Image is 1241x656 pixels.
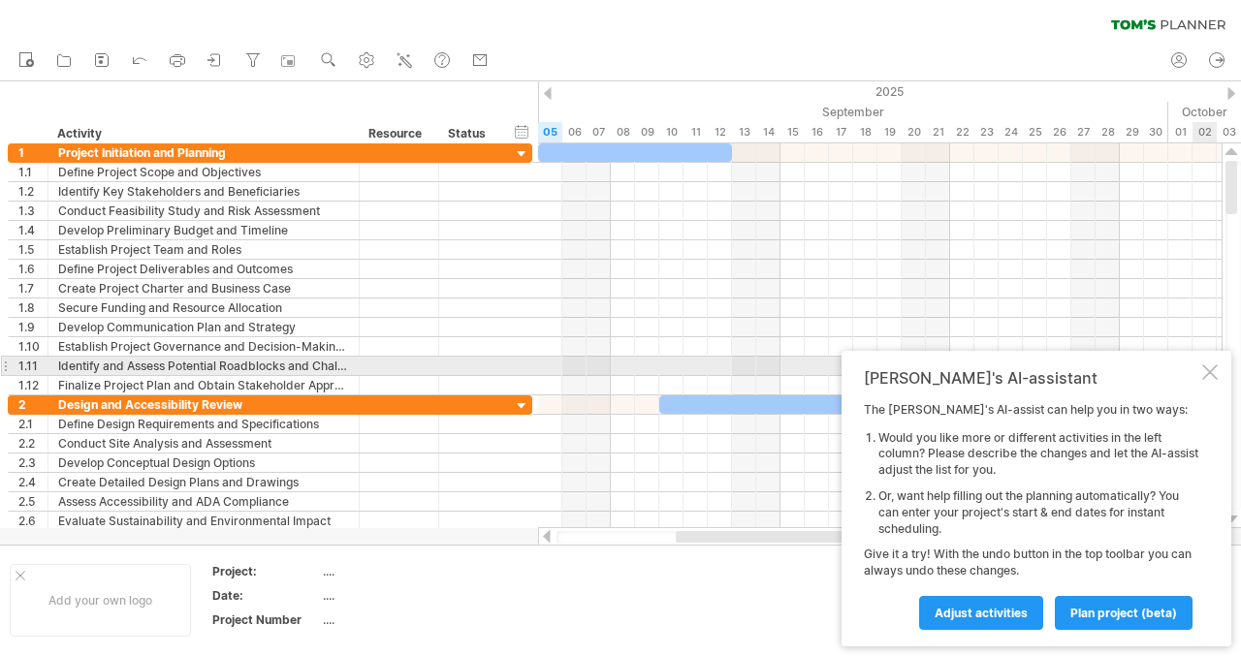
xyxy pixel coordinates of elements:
div: Wednesday, 1 October 2025 [1168,122,1193,142]
div: [PERSON_NAME]'s AI-assistant [864,368,1198,388]
div: Sunday, 21 September 2025 [926,122,950,142]
div: Thursday, 11 September 2025 [684,122,708,142]
div: Monday, 8 September 2025 [611,122,635,142]
a: plan project (beta) [1055,596,1193,630]
div: 1.5 [18,240,48,259]
div: Create Project Charter and Business Case [58,279,349,297]
div: 1 [18,143,48,162]
div: 1.7 [18,279,48,297]
div: Thursday, 18 September 2025 [853,122,877,142]
li: Or, want help filling out the planning automatically? You can enter your project's start & end da... [878,488,1198,537]
div: Saturday, 27 September 2025 [1071,122,1096,142]
div: 2.1 [18,415,48,433]
div: Monday, 22 September 2025 [950,122,974,142]
div: 2.6 [18,512,48,530]
div: Monday, 15 September 2025 [780,122,805,142]
div: Define Project Deliverables and Outcomes [58,260,349,278]
div: Project Number [212,611,319,628]
div: 2.2 [18,434,48,453]
li: Would you like more or different activities in the left column? Please describe the changes and l... [878,430,1198,479]
div: Date: [212,587,319,604]
div: 1.9 [18,318,48,336]
div: The [PERSON_NAME]'s AI-assist can help you in two ways: Give it a try! With the undo button in th... [864,402,1198,629]
div: Sunday, 14 September 2025 [756,122,780,142]
div: Define Design Requirements and Specifications [58,415,349,433]
div: Friday, 3 October 2025 [1217,122,1241,142]
div: Conduct Feasibility Study and Risk Assessment [58,202,349,220]
div: Tuesday, 9 September 2025 [635,122,659,142]
div: Create Detailed Design Plans and Drawings [58,473,349,491]
div: Wednesday, 10 September 2025 [659,122,684,142]
div: Friday, 5 September 2025 [538,122,562,142]
div: Design and Accessibility Review [58,395,349,414]
div: Secure Funding and Resource Allocation [58,298,349,317]
div: Friday, 26 September 2025 [1047,122,1071,142]
div: 2.5 [18,492,48,511]
div: Project: [212,563,319,579]
div: Tuesday, 16 September 2025 [805,122,829,142]
div: .... [323,611,486,628]
div: 2.3 [18,453,48,472]
div: Resource [368,124,428,143]
div: Define Project Scope and Objectives [58,163,349,181]
div: 1.4 [18,221,48,239]
div: Sunday, 7 September 2025 [587,122,611,142]
div: Develop Communication Plan and Strategy [58,318,349,336]
div: September 2025 [441,102,1168,122]
div: 1.12 [18,376,48,394]
div: Develop Preliminary Budget and Timeline [58,221,349,239]
div: 1.2 [18,182,48,201]
div: Develop Conceptual Design Options [58,453,349,472]
div: Friday, 19 September 2025 [877,122,902,142]
div: 2.4 [18,473,48,491]
div: Establish Project Team and Roles [58,240,349,259]
div: Conduct Site Analysis and Assessment [58,434,349,453]
div: Project Initiation and Planning [58,143,349,162]
div: .... [323,563,486,579]
div: Wednesday, 17 September 2025 [829,122,853,142]
div: Wednesday, 24 September 2025 [999,122,1023,142]
div: Establish Project Governance and Decision-Making Process [58,337,349,356]
div: Monday, 29 September 2025 [1120,122,1144,142]
div: Status [448,124,491,143]
div: Friday, 12 September 2025 [708,122,732,142]
div: Assess Accessibility and ADA Compliance [58,492,349,511]
a: Adjust activities [919,596,1043,630]
div: 2 [18,395,48,414]
div: Saturday, 13 September 2025 [732,122,756,142]
div: Add your own logo [10,564,191,637]
span: plan project (beta) [1070,606,1177,620]
div: Saturday, 6 September 2025 [562,122,587,142]
span: Adjust activities [935,606,1028,620]
div: 1.8 [18,298,48,317]
div: Saturday, 20 September 2025 [902,122,926,142]
div: 1.11 [18,357,48,375]
div: .... [323,587,486,604]
div: 1.10 [18,337,48,356]
div: Thursday, 2 October 2025 [1193,122,1217,142]
div: Identify and Assess Potential Roadblocks and Challenges [58,357,349,375]
div: 1.1 [18,163,48,181]
div: Tuesday, 30 September 2025 [1144,122,1168,142]
div: Activity [57,124,348,143]
div: 1.3 [18,202,48,220]
div: Sunday, 28 September 2025 [1096,122,1120,142]
div: Tuesday, 23 September 2025 [974,122,999,142]
div: Evaluate Sustainability and Environmental Impact [58,512,349,530]
div: Identify Key Stakeholders and Beneficiaries [58,182,349,201]
div: 1.6 [18,260,48,278]
div: Thursday, 25 September 2025 [1023,122,1047,142]
div: Finalize Project Plan and Obtain Stakeholder Approval [58,376,349,394]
